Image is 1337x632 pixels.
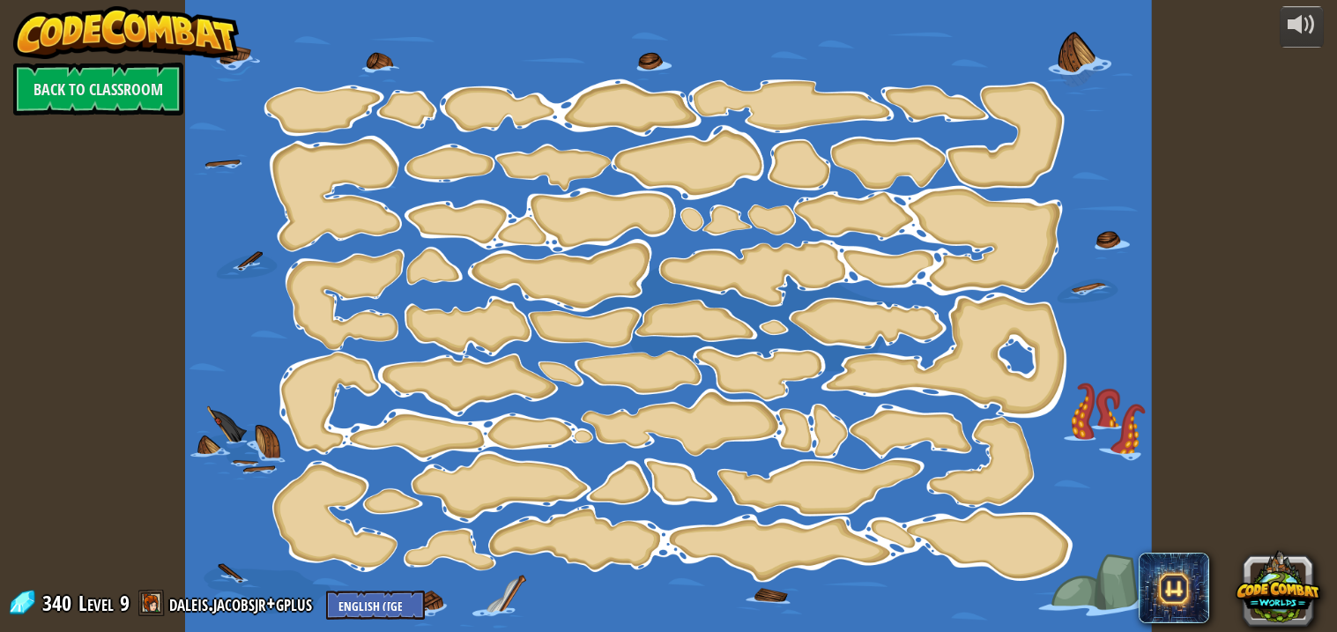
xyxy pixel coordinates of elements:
img: CodeCombat - Learn how to code by playing a game [13,6,239,59]
a: Back to Classroom [13,63,183,115]
a: daleis.jacobsjr+gplus [169,589,317,617]
span: 9 [120,589,130,617]
span: 340 [42,589,77,617]
button: Adjust volume [1280,6,1324,48]
span: Level [78,589,114,618]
